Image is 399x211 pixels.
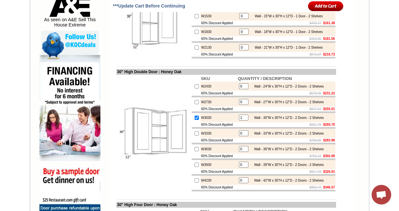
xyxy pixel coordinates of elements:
b: $216.73 [323,53,335,56]
b: $326.91 [323,170,335,173]
div: Wall - 21"W x 30"H x 12"D - 1 Door - 2 Shelves [251,46,323,49]
td: 60% Discount Applied [200,122,237,127]
b: $255.01 [323,107,335,111]
b: $346.57 [323,186,335,189]
td: [PERSON_NAME] Yellow Walnut [35,30,55,37]
img: 30'' High Double Door [117,97,190,170]
div: Wall - 33"W x 30"H x 12"D - 2 Doors - 2 Shelves [251,132,324,135]
div: Wall - 42"W x 30"H x 12"D - 2 Doors - 2 Shelves [251,179,324,182]
s: $453.90 [310,37,321,41]
td: 60% Discount Applied [200,154,237,158]
td: 60% Discount Applied [200,138,237,143]
span: ***Update Cart Before Continuing [113,3,185,8]
img: spacer.gif [93,18,94,19]
div: Wall - 36"W x 30"H x 12"D - 2 Doors - 2 Shelves [251,147,324,151]
td: 60% Discount Applied [200,21,238,25]
input: Add to Cart [308,1,344,11]
img: spacer.gif [111,18,112,19]
td: W4230 [200,176,237,185]
s: $755.22 [310,154,321,158]
td: W3930 [200,160,237,169]
td: W3030 [200,113,237,122]
td: 60% Discount Applied [200,52,238,57]
img: spacer.gif [17,18,18,19]
td: 30" High Double Door : Honey Oak [116,69,336,75]
td: 60% Discount Applied [200,185,237,190]
img: pdf.png [1,2,6,7]
b: $260.70 [323,123,335,126]
div: Wall - 15"W x 30"H x 12"D - 1 Door - 2 Shelves [251,14,323,18]
td: W1530 [200,11,238,21]
td: 30" High Four Door : Honey Oak [116,202,336,208]
td: 60% Discount Applied [200,106,237,111]
div: Wall - 27"W x 30"H x 12"D - 2 Doors - 2 Shelves [251,100,324,104]
b: QUANTITY / DESCRIPTION [238,76,292,81]
td: [PERSON_NAME] White Shaker [56,30,76,37]
s: $709.95 [310,138,321,142]
b: SKU [201,76,210,81]
s: $817.29 [310,170,321,173]
td: W2730 [200,97,237,106]
b: $231.22 [323,91,335,95]
div: Wall - 18"W x 30"H x 12"D - 1 Door - 2 Shelves [251,30,323,34]
td: Alabaster Shaker [18,30,34,36]
s: $637.54 [310,107,321,111]
td: W1830 [200,27,238,36]
td: Baycreek Gray [77,30,93,36]
img: spacer.gif [76,18,77,19]
div: Wall - 39"W x 30"H x 12"D - 2 Doors - 2 Shelves [251,163,324,167]
td: [PERSON_NAME] Blue Shaker [112,30,132,37]
td: Bellmonte Maple [94,30,111,36]
td: W2430 [200,82,237,91]
s: $578.05 [310,91,321,95]
div: Wall - 30"W x 30"H x 12"D - 2 Doors - 2 Shelves [251,116,324,120]
td: W2130 [200,43,238,52]
td: 60% Discount Applied [200,36,238,41]
a: Open chat [372,185,391,204]
td: W3330 [200,129,237,138]
b: $302.08 [323,154,335,158]
b: $161.38 [323,21,335,25]
s: $651.76 [310,123,321,126]
b: Price Sheet View in PDF Format [7,3,53,6]
s: $541.84 [310,53,321,56]
img: spacer.gif [34,18,35,19]
td: W3630 [200,144,237,154]
s: $403.47 [310,21,321,25]
td: 60% Discount Applied [200,91,237,96]
b: $283.98 [323,138,335,142]
s: $866.43 [310,186,321,189]
div: Wall - 24"W x 30"H x 12"D - 2 Doors - 2 Shelves [251,85,324,88]
b: $181.56 [323,37,335,41]
a: Price Sheet View in PDF Format [7,1,53,7]
td: 60% Discount Applied [200,169,237,174]
img: spacer.gif [55,18,56,19]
